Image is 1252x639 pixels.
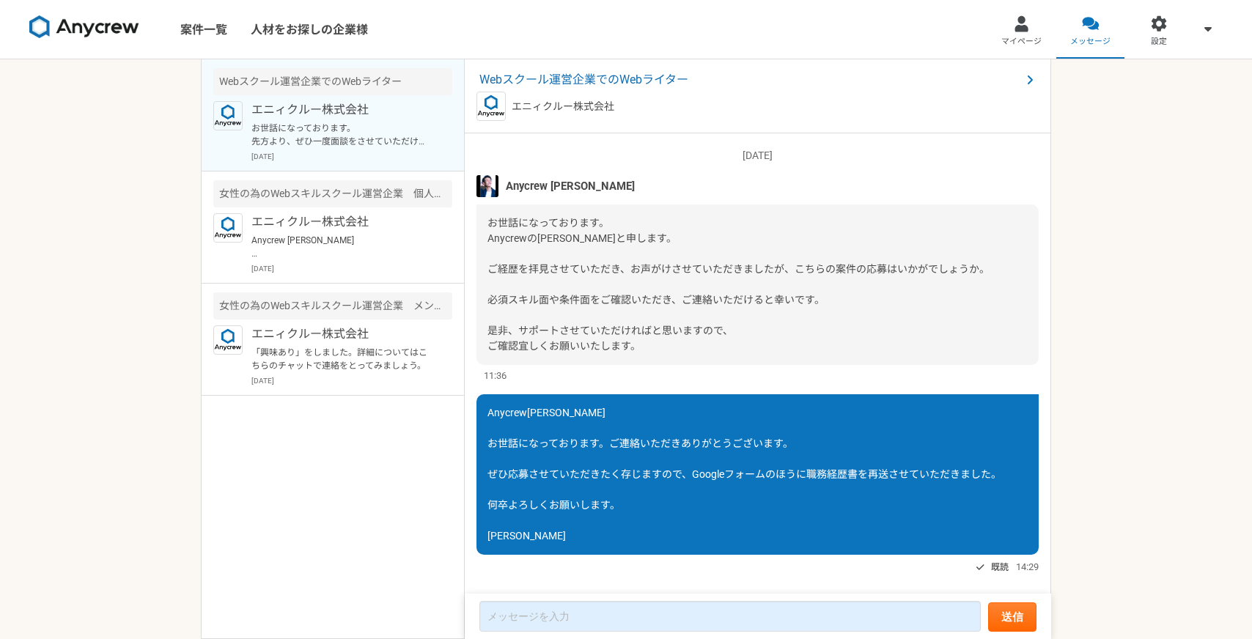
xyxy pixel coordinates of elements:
p: エニィクルー株式会社 [251,213,432,231]
span: お世話になっております。 Anycrewの[PERSON_NAME]と申します。 ご経歴を拝見させていただき、お声がけさせていただきましたが、こちらの案件の応募はいかがでしょうか。 必須スキル面... [487,217,990,352]
p: Anycrew [PERSON_NAME] ご返信いただきありがとうございます。 承知いたしました。ご返答のほどお待ちしております。 引き続き、よろしくお願いいたします。 [PERSON_NAME] [251,234,432,260]
p: お世話になっております。 先方より、ぜひ一度面談をさせていただければとご連絡をいただきましたので、候補日を複数いただけますでしょうか？ ご確認よろしくお願いいたします。 [251,122,432,148]
img: 8DqYSo04kwAAAAASUVORK5CYII= [29,15,139,39]
p: [DATE] [251,375,452,386]
div: 女性の為のWebスキルスクール運営企業 メンター業務 [213,292,452,319]
p: エニィクルー株式会社 [512,99,614,114]
p: [DATE] [251,263,452,274]
img: logo_text_blue_01.png [476,92,506,121]
p: エニィクルー株式会社 [251,325,432,343]
span: マイページ [1001,36,1042,48]
span: 既読 [991,558,1009,576]
span: 11:36 [484,369,507,383]
span: Anycrew[PERSON_NAME] お世話になっております。ご連絡いただきありがとうございます。 ぜひ応募させていただきたく存じますので、Googleフォームのほうに職務経歴書を再送させて... [487,407,1001,542]
span: メッセージ [1070,36,1111,48]
button: 送信 [988,602,1036,632]
img: logo_text_blue_01.png [213,101,243,130]
div: Webスクール運営企業でのWebライター [213,68,452,95]
p: 「興味あり」をしました。詳細についてはこちらのチャットで連絡をとってみましょう。 [251,346,432,372]
p: [DATE] [251,151,452,162]
p: エニィクルー株式会社 [251,101,432,119]
p: [DATE] [476,148,1039,163]
span: 設定 [1151,36,1167,48]
img: logo_text_blue_01.png [213,213,243,243]
img: S__5267474.jpg [476,175,498,197]
div: 女性の為のWebスキルスクール運営企業 個人営業（フルリモート） [213,180,452,207]
span: 14:29 [1016,560,1039,574]
span: Webスクール運営企業でのWebライター [479,71,1021,89]
span: Anycrew [PERSON_NAME] [506,178,635,194]
img: logo_text_blue_01.png [213,325,243,355]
